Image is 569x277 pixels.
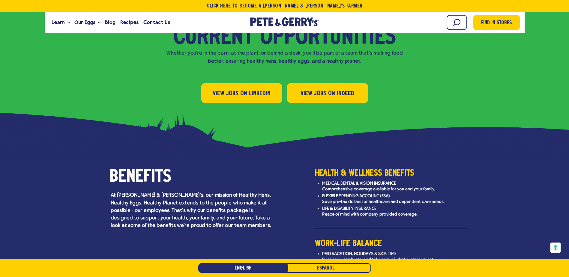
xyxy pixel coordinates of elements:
span: Benefits [109,168,171,186]
span: Find in Stores [481,19,512,27]
span: Opportunities [260,27,396,49]
span: View Jobs on Indeed [301,89,354,98]
li: LIFE & DISABILITY INSURANCE Peace of mind with company-provided coverage. [322,207,468,217]
span: Recipes [120,19,139,26]
button: Your consent preferences for tracking technologies [550,243,561,253]
span: Current [173,27,253,49]
a: View Jobs on Indeed [287,83,368,103]
span: View Jobs on LinkedIn [213,89,271,98]
span: Contact Us [143,19,170,26]
a: Español [281,263,371,273]
span: Learn [52,19,65,26]
a: Find in Stores [473,15,520,30]
strong: Work-Life Balance [315,240,382,248]
strong: HEALTH & WELLNESS BENEFITS [315,169,414,177]
li: MEDICAL, DENTAL & VISION INSURANCE Comprehensive coverage available for you and your family. [322,181,468,192]
a: Contact Us [141,14,172,31]
span: Blog [105,19,115,26]
li: FLEXIBLE SPENDING ACCOUNT (FSA) Save pre-tax dollars for healthcare and dependent care needs. [322,194,468,204]
p: Whether you're in the barn, at the plant, or behind a desk, you'll be part of a team that's makin... [165,49,405,65]
a: Learn [49,14,67,31]
button: Open the dropdown menu for Learn [67,22,70,24]
input: Search [447,15,467,30]
a: English [198,263,288,273]
li: PAID VACATION, HOLIDAYS & SICK TIME Recharge, celebrate, and take care of what matters most. [322,252,468,262]
a: Recipes [118,14,141,31]
a: Blog [103,14,118,31]
span: Our Eggs [74,19,95,26]
a: Our Eggs [72,14,98,31]
p: At [PERSON_NAME] & [PERSON_NAME]'s, our mission of Healthy Hens, Healthy Eggs, Healthy Planet ext... [111,192,272,229]
button: Open the dropdown menu for Our Eggs [98,22,101,24]
a: View Jobs on LinkedIn [201,83,282,103]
